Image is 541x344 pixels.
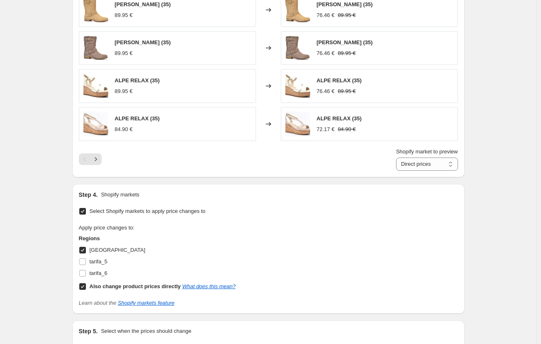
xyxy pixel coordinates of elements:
[90,270,107,276] span: tarifa_6
[317,88,335,94] span: 76.46 €
[396,148,458,155] span: Shopify market to preview
[317,77,362,84] span: ALPE RELAX (35)
[285,74,310,98] img: alpe-woman-35-alpe-relax-46871411884330_80x.jpg
[90,258,107,265] span: tarifa_5
[285,112,310,136] img: alpe-woman-35-alpe-relax-46871411130666_80x.jpg
[118,300,174,306] a: Shopify markets feature
[101,327,191,335] p: Select when the prices should change
[115,77,160,84] span: ALPE RELAX (35)
[338,126,356,132] span: 84.90 €
[182,283,235,289] a: What does this mean?
[79,153,102,165] nav: Pagination
[90,153,102,165] button: Next
[79,225,135,231] span: Apply price changes to:
[338,50,356,56] span: 89.95 €
[115,50,133,56] span: 89.95 €
[115,39,171,45] span: [PERSON_NAME] (35)
[115,115,160,122] span: ALPE RELAX (35)
[83,112,108,136] img: alpe-woman-35-alpe-relax-46871411130666_80x.jpg
[115,12,133,18] span: 89.95 €
[285,36,310,60] img: alpe-woman-35-alpe-sumley-46871412801834_80x.jpg
[317,126,335,132] span: 72.17 €
[83,36,108,60] img: alpe-woman-35-alpe-sumley-46871412801834_80x.jpg
[115,1,171,7] span: [PERSON_NAME] (35)
[317,50,335,56] span: 76.46 €
[90,247,145,253] span: [GEOGRAPHIC_DATA]
[115,126,133,132] span: 84.90 €
[83,74,108,98] img: alpe-woman-35-alpe-relax-46871411884330_80x.jpg
[115,88,133,94] span: 89.95 €
[317,115,362,122] span: ALPE RELAX (35)
[101,191,139,199] p: Shopify markets
[79,234,236,243] h3: Regions
[317,12,335,18] span: 76.46 €
[79,327,98,335] h2: Step 5.
[90,283,181,289] b: Also change product prices directly
[79,300,175,306] i: Learn about the
[317,1,373,7] span: [PERSON_NAME] (35)
[79,191,98,199] h2: Step 4.
[338,88,356,94] span: 89.95 €
[90,208,206,214] span: Select Shopify markets to apply price changes to
[338,12,356,18] span: 89.95 €
[317,39,373,45] span: [PERSON_NAME] (35)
